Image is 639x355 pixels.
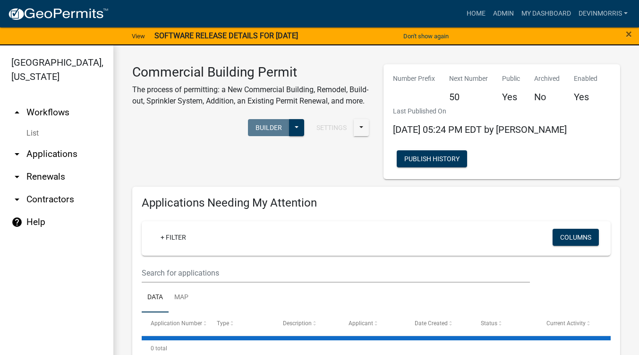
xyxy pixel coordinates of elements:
[574,91,597,103] h5: Yes
[142,196,611,210] h4: Applications Needing My Attention
[11,216,23,228] i: help
[481,320,497,327] span: Status
[489,5,518,23] a: Admin
[154,31,298,40] strong: SOFTWARE RELEASE DETAILS FOR [DATE]
[626,27,632,41] span: ×
[132,84,369,107] p: The process of permitting: a New Commercial Building, Remodel, Build-out, Sprinkler System, Addit...
[537,312,604,335] datatable-header-cell: Current Activity
[142,263,530,283] input: Search for applications
[11,107,23,118] i: arrow_drop_up
[518,5,575,23] a: My Dashboard
[248,119,290,136] button: Builder
[546,320,586,327] span: Current Activity
[273,312,340,335] datatable-header-cell: Description
[340,312,406,335] datatable-header-cell: Applicant
[11,148,23,160] i: arrow_drop_down
[132,64,369,80] h3: Commercial Building Permit
[393,124,567,135] span: [DATE] 05:24 PM EDT by [PERSON_NAME]
[151,320,202,327] span: Application Number
[397,150,467,167] button: Publish History
[463,5,489,23] a: Home
[574,74,597,84] p: Enabled
[217,320,229,327] span: Type
[502,74,520,84] p: Public
[400,28,452,44] button: Don't show again
[393,106,567,116] p: Last Published On
[502,91,520,103] h5: Yes
[153,229,194,246] a: + Filter
[449,74,488,84] p: Next Number
[534,91,560,103] h5: No
[472,312,538,335] datatable-header-cell: Status
[349,320,373,327] span: Applicant
[449,91,488,103] h5: 50
[393,74,435,84] p: Number Prefix
[128,28,149,44] a: View
[142,283,169,313] a: Data
[309,119,354,136] button: Settings
[169,283,194,313] a: Map
[11,171,23,182] i: arrow_drop_down
[11,194,23,205] i: arrow_drop_down
[142,312,208,335] datatable-header-cell: Application Number
[415,320,448,327] span: Date Created
[534,74,560,84] p: Archived
[575,5,631,23] a: Devinmorris
[397,156,467,163] wm-modal-confirm: Workflow Publish History
[208,312,274,335] datatable-header-cell: Type
[406,312,472,335] datatable-header-cell: Date Created
[283,320,312,327] span: Description
[626,28,632,40] button: Close
[553,229,599,246] button: Columns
